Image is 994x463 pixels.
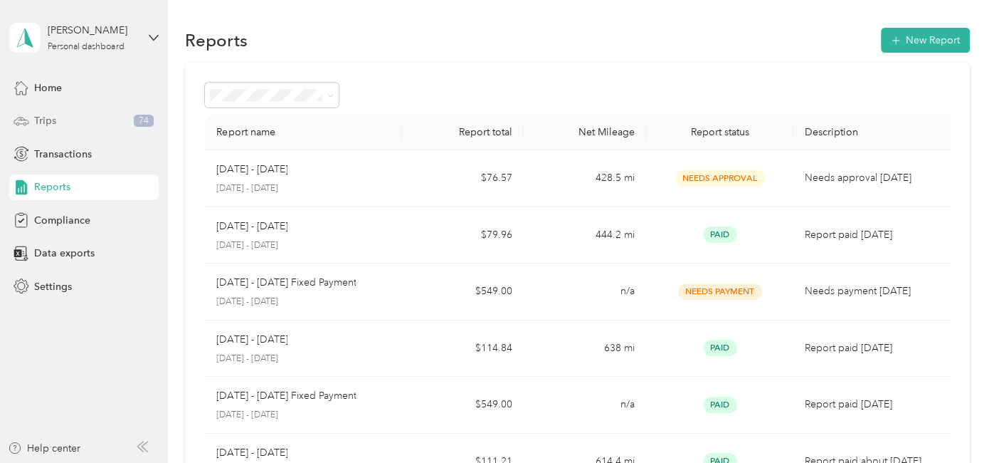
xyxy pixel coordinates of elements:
th: Report name [205,115,401,150]
div: Personal dashboard [48,43,124,51]
p: Report paid [DATE] [805,340,946,356]
span: Compliance [34,213,90,228]
h1: Reports [185,33,247,48]
p: [DATE] - [DATE] [216,296,389,308]
div: [PERSON_NAME] [48,23,137,38]
span: Home [34,80,62,95]
span: Trips [34,113,56,128]
p: Needs payment [DATE] [805,283,946,299]
span: Reports [34,180,70,194]
span: Paid [703,340,737,356]
button: Help center [8,441,80,456]
span: Paid [703,397,737,413]
p: [DATE] - [DATE] [216,162,287,177]
td: $114.84 [401,321,524,378]
span: Data exports [34,246,95,261]
button: New Report [881,28,970,53]
span: Needs Payment [678,283,762,300]
td: $549.00 [401,377,524,434]
p: [DATE] - [DATE] [216,239,389,252]
td: 638 mi [524,321,646,378]
p: Report paid [DATE] [805,397,946,412]
td: n/a [524,264,646,321]
td: 444.2 mi [524,207,646,264]
span: Paid [703,227,737,243]
p: [DATE] - [DATE] [216,219,287,234]
td: n/a [524,377,646,434]
iframe: Everlance-gr Chat Button Frame [914,383,994,463]
p: Needs approval [DATE] [805,170,946,186]
td: $549.00 [401,264,524,321]
span: 74 [134,115,154,128]
th: Report total [401,115,524,150]
span: Transactions [34,147,92,162]
span: Needs Approval [675,170,765,187]
th: Description [793,115,957,150]
span: Settings [34,279,72,294]
p: [DATE] - [DATE] [216,332,287,348]
td: $76.57 [401,150,524,207]
p: [DATE] - [DATE] [216,445,287,461]
div: Report status [657,126,782,138]
p: [DATE] - [DATE] [216,182,389,195]
p: [DATE] - [DATE] Fixed Payment [216,275,356,291]
th: Net Mileage [524,115,646,150]
p: Report paid [DATE] [805,227,946,243]
td: $79.96 [401,207,524,264]
p: [DATE] - [DATE] Fixed Payment [216,388,356,404]
p: [DATE] - [DATE] [216,409,389,422]
p: [DATE] - [DATE] [216,353,389,365]
td: 428.5 mi [524,150,646,207]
